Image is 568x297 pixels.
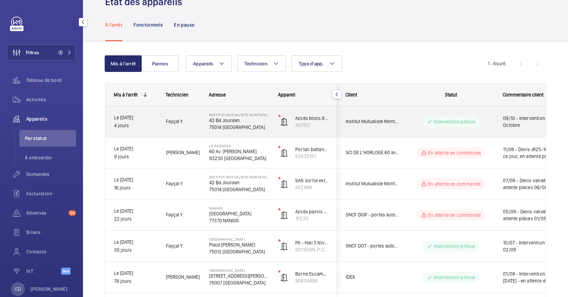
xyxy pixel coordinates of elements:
p: 90634496 [295,277,328,284]
span: Fayçal Y. [166,118,200,126]
span: Activités [26,96,76,103]
p: NANGIS [209,206,269,210]
p: 75014 [GEOGRAPHIC_DATA] [209,186,269,193]
p: 1P220 [295,215,328,222]
span: Institut Mutualiste Montsouris [346,180,399,188]
span: Fayçal Y. [166,211,200,219]
p: Le Paddock [209,144,269,148]
span: À onboarder [25,154,76,161]
span: Statut [445,92,457,98]
p: En pause [174,21,194,28]
p: Intervention prévue [434,274,475,281]
span: Appareils [26,115,76,122]
span: Réserves [26,210,66,216]
p: Le [DATE] [114,238,157,246]
p: Institut Mutualiste Montsouris [209,113,269,117]
span: Beta [61,268,71,275]
p: En attente de commande [428,149,481,156]
p: 60 Av. [PERSON_NAME] [209,148,269,155]
p: Le [DATE] [114,176,157,184]
p: [GEOGRAPHIC_DATA] [209,237,269,241]
span: SNCF DGIF - portes automatiques [346,211,399,219]
p: Le [DATE] [114,114,157,122]
span: Fayçal Y. [166,242,200,250]
p: 63832157 [295,153,328,160]
p: 35 jours [114,246,157,254]
button: Filtres1 [7,44,76,61]
p: [GEOGRAPHIC_DATA] [209,268,269,272]
p: Borne Escamotable Côté Grande Portes [295,270,328,277]
span: SCI DE L’HORLOGE 60 av [PERSON_NAME] 93320 [GEOGRAPHIC_DATA] [346,149,399,157]
p: A01152 [295,122,328,129]
p: 007928N-P-2-12-0-04 [295,246,328,253]
button: Pannes [141,55,179,72]
p: Intervention prévue [434,118,475,125]
span: Filtres [26,49,39,56]
p: 75007 [GEOGRAPHIC_DATA] [209,279,269,286]
span: [PERSON_NAME] [166,273,200,281]
button: Technicien [237,55,286,72]
img: automatic_door.svg [280,118,288,126]
span: 1 - 6 6 [488,61,506,66]
span: SNCF DOT - portes automatiques [346,242,399,250]
div: Appareil [278,92,329,98]
p: 42 Bd Jourdan [209,117,269,124]
button: Mis à l'arrêt [104,55,142,72]
p: PA - Hall 3 Niv 33 Vers place [PERSON_NAME] (ex PA 04) [295,239,328,246]
p: 22 jours [114,215,157,223]
span: Contacts [26,248,76,255]
span: Institut Mutualiste Montsouris [346,118,399,126]
p: [STREET_ADDRESS][PERSON_NAME] [209,272,269,279]
span: Client [345,92,357,98]
span: Technicien [244,61,268,66]
p: Intervention prévue [434,243,475,250]
p: Le [DATE] [114,207,157,215]
span: Demandes [26,171,76,178]
span: sur [496,61,503,66]
span: 1 [58,50,63,55]
p: 4 jours [114,122,157,130]
p: En attente de commande [428,180,481,187]
p: Place [PERSON_NAME] [209,241,269,248]
p: 78 jours [114,277,157,285]
span: Bilans [26,229,76,236]
p: Portail battant entrée [295,146,328,153]
span: Par statut [25,135,76,142]
span: [PERSON_NAME] [166,149,200,157]
p: 93230 [GEOGRAPHIC_DATA] [209,155,269,162]
img: automatic_door.svg [280,273,288,281]
span: Fayçal Y. [166,180,200,188]
p: 16 jours [114,184,157,192]
p: CD [15,286,21,293]
img: automatic_door.svg [280,242,288,250]
img: automatic_door.svg [280,149,288,157]
div: Mis à l'arrêt [114,92,138,98]
span: IoT [26,268,61,275]
p: Institut Mutualiste Montsouris [209,175,269,179]
p: 77370 NANGIS [209,217,269,224]
img: automatic_door.svg [280,180,288,188]
p: 75014 [GEOGRAPHIC_DATA] [209,124,269,131]
span: 58 [68,210,76,216]
span: Facturation [26,190,76,197]
span: Adresse [209,92,226,98]
p: 75012 [GEOGRAPHIC_DATA] [209,248,269,255]
p: À l'arrêt [105,21,122,28]
p: SAS sortie extérieur - Record DSTA 20 - Coulissante vitrée 2 portes [295,177,328,184]
p: En attente de commande [428,212,481,219]
p: Le [DATE] [114,145,157,153]
p: Accès parvis via Hall BV [295,208,328,215]
img: automatic_door.svg [280,211,288,219]
p: 42 Bd Jourdan [209,179,269,186]
span: Tableau de bord [26,77,76,84]
p: Le [DATE] [114,269,157,277]
span: Technicien [166,92,188,98]
p: A02986 [295,184,328,191]
span: Commentaire client [503,92,543,98]
p: [GEOGRAPHIC_DATA] [209,210,269,217]
span: Type d'app. [299,61,324,66]
p: 9 jours [114,153,157,161]
button: Type d'app. [291,55,342,72]
p: Accès blocs 9,10,11 - BESAM Power Swing - Battante 2 portes [295,115,328,122]
span: Appareils [193,61,213,66]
